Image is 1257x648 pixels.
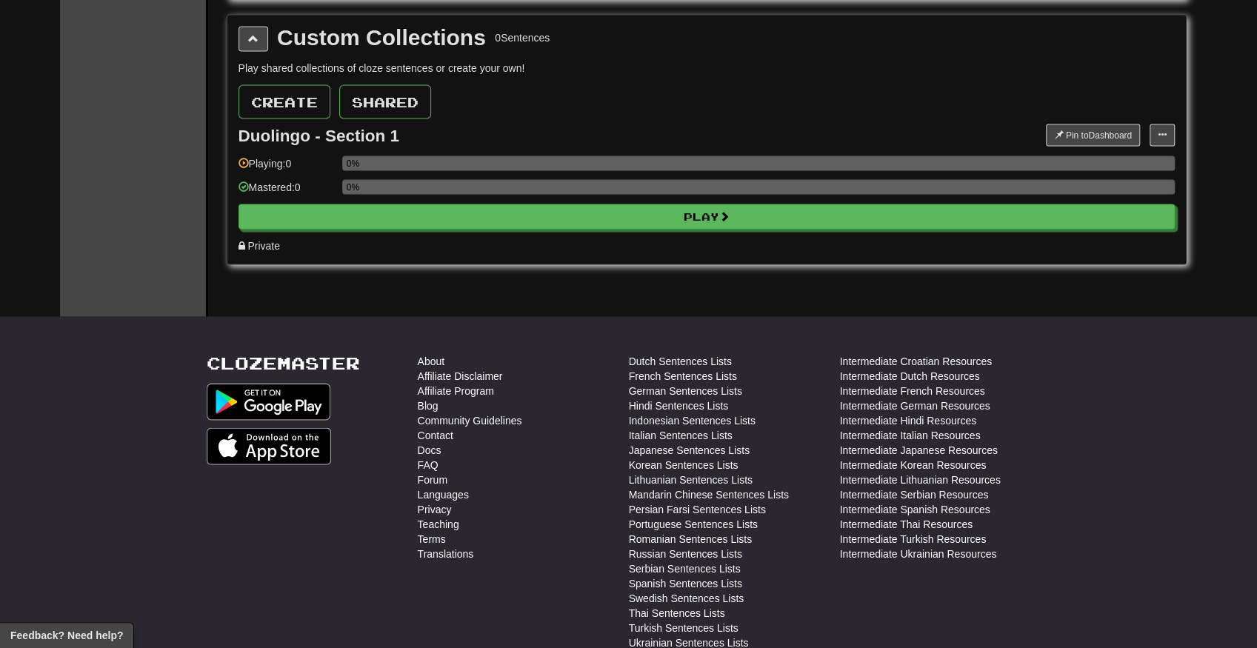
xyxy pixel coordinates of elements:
[840,354,992,369] a: Intermediate Croatian Resources
[840,472,1001,487] a: Intermediate Lithuanian Resources
[629,561,741,576] a: Serbian Sentences Lists
[10,628,123,643] span: Open feedback widget
[207,428,332,465] img: Get it on App Store
[629,517,758,532] a: Portuguese Sentences Lists
[629,398,729,413] a: Hindi Sentences Lists
[418,354,445,369] a: About
[418,487,469,502] a: Languages
[418,369,503,384] a: Affiliate Disclaimer
[629,576,742,591] a: Spanish Sentences Lists
[629,591,744,606] a: Swedish Sentences Lists
[629,354,732,369] a: Dutch Sentences Lists
[239,61,1175,76] p: Play shared collections of cloze sentences or create your own!
[629,369,737,384] a: French Sentences Lists
[629,413,756,428] a: Indonesian Sentences Lists
[418,398,439,413] a: Blog
[418,443,441,458] a: Docs
[840,487,989,502] a: Intermediate Serbian Resources
[418,384,494,398] a: Affiliate Program
[239,180,335,204] div: Mastered: 0
[418,502,452,517] a: Privacy
[239,238,1175,253] div: Private
[207,354,360,373] a: Clozemaster
[207,384,331,421] img: Get it on Google Play
[840,369,980,384] a: Intermediate Dutch Resources
[840,502,990,517] a: Intermediate Spanish Resources
[629,547,742,561] a: Russian Sentences Lists
[418,532,446,547] a: Terms
[629,384,742,398] a: German Sentences Lists
[840,443,998,458] a: Intermediate Japanese Resources
[1046,124,1140,147] button: Pin toDashboard
[840,428,981,443] a: Intermediate Italian Resources
[418,413,522,428] a: Community Guidelines
[239,85,330,119] button: Create
[840,458,987,472] a: Intermediate Korean Resources
[629,458,738,472] a: Korean Sentences Lists
[418,517,459,532] a: Teaching
[840,547,997,561] a: Intermediate Ukrainian Resources
[629,502,766,517] a: Persian Farsi Sentences Lists
[418,472,447,487] a: Forum
[629,443,750,458] a: Japanese Sentences Lists
[840,413,976,428] a: Intermediate Hindi Resources
[840,517,973,532] a: Intermediate Thai Resources
[339,85,431,119] button: Shared
[239,127,400,145] div: Duolingo - Section 1
[629,606,725,621] a: Thai Sentences Lists
[239,156,335,181] div: Playing: 0
[629,621,738,635] a: Turkish Sentences Lists
[418,458,439,472] a: FAQ
[840,532,987,547] a: Intermediate Turkish Resources
[629,532,753,547] a: Romanian Sentences Lists
[495,30,550,45] div: 0 Sentences
[629,487,789,502] a: Mandarin Chinese Sentences Lists
[629,428,733,443] a: Italian Sentences Lists
[418,428,453,443] a: Contact
[239,204,1175,230] button: Play
[629,472,753,487] a: Lithuanian Sentences Lists
[277,27,486,49] div: Custom Collections
[840,384,985,398] a: Intermediate French Resources
[418,547,474,561] a: Translations
[840,398,990,413] a: Intermediate German Resources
